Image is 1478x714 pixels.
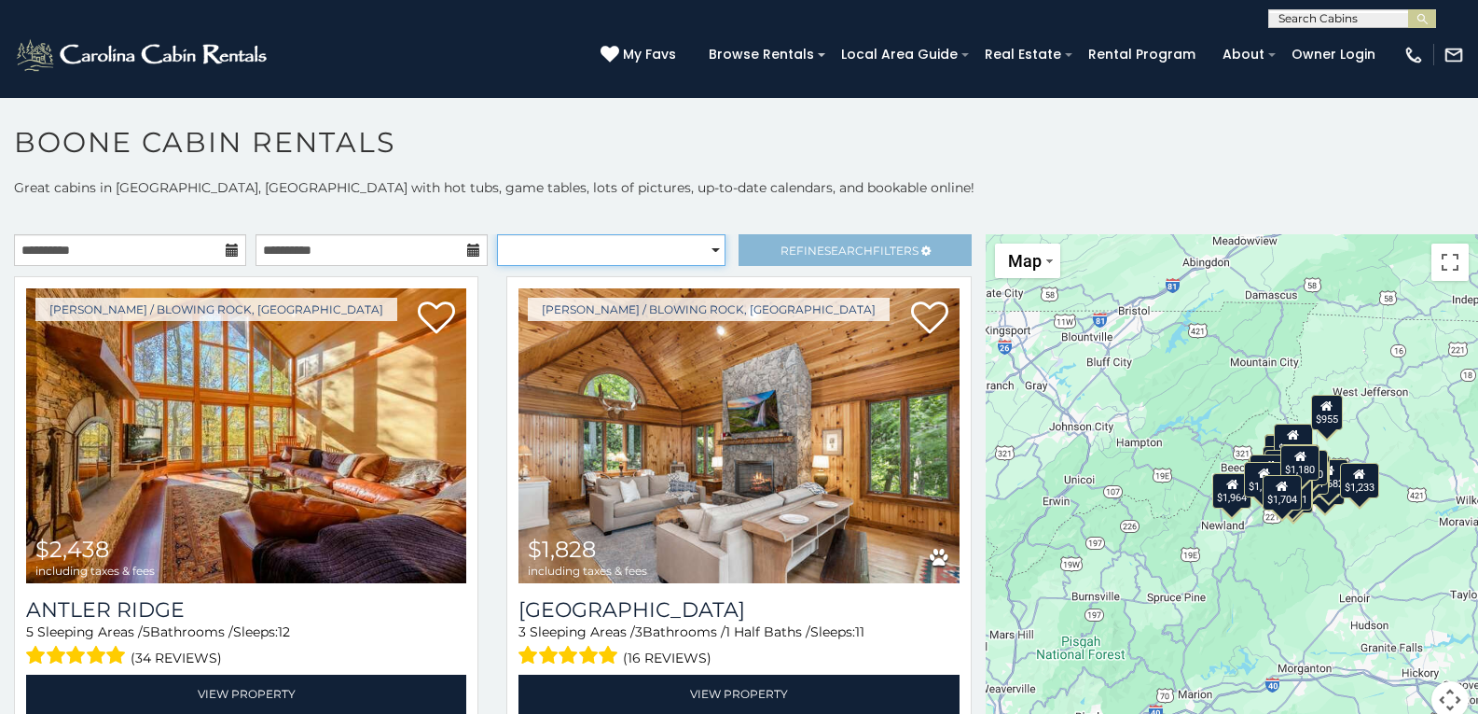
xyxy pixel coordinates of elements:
a: Add to favorites [418,300,455,339]
div: $2,349 [1305,469,1345,505]
a: Add to favorites [911,300,948,339]
span: Map [1008,251,1042,271]
div: $955 [1310,395,1342,430]
span: 5 [26,623,34,640]
div: $1,229 [1279,444,1319,480]
span: $1,828 [528,536,596,563]
img: Antler Ridge [26,288,466,583]
div: $1,233 [1340,463,1379,498]
div: Sleeping Areas / Bathrooms / Sleeps: [26,623,466,670]
a: Antler Ridge $2,438 including taxes & fees [26,288,466,583]
span: $2,438 [35,536,109,563]
span: 12 [278,623,290,640]
div: $1,180 [1280,444,1319,480]
a: [PERSON_NAME] / Blowing Rock, [GEOGRAPHIC_DATA] [528,298,890,321]
a: View Property [26,675,466,713]
a: My Favs [601,45,681,65]
img: phone-regular-white.png [1403,45,1424,65]
span: 5 [143,623,150,640]
a: Real Estate [975,40,1071,69]
img: White-1-2.png [14,36,272,74]
div: $1,563 [1250,454,1289,489]
span: Refine Filters [780,244,919,258]
a: RefineSearchFilters [739,234,971,266]
button: Change map style [995,244,1060,278]
div: $1,271 [1272,474,1311,510]
div: $1,662 [1274,423,1313,458]
span: including taxes & fees [35,565,155,577]
img: mail-regular-white.png [1443,45,1464,65]
span: 3 [635,623,642,640]
div: $1,964 [1212,473,1251,509]
span: Search [824,244,873,258]
a: Local Area Guide [832,40,967,69]
a: Owner Login [1282,40,1385,69]
img: Chimney Island [518,288,959,583]
a: [PERSON_NAME] / Blowing Rock, [GEOGRAPHIC_DATA] [35,298,397,321]
a: Antler Ridge [26,597,466,623]
div: Sleeping Areas / Bathrooms / Sleeps: [518,623,959,670]
a: Rental Program [1079,40,1205,69]
div: $1,704 [1262,474,1301,510]
span: My Favs [623,45,676,64]
a: Browse Rentals [699,40,823,69]
a: About [1213,40,1274,69]
span: including taxes & fees [528,565,647,577]
a: [GEOGRAPHIC_DATA] [518,597,959,623]
span: 1 Half Baths / [725,623,810,640]
div: $1,644 [1291,454,1330,489]
div: $1,986 [1274,478,1313,513]
button: Toggle fullscreen view [1431,244,1469,281]
span: (34 reviews) [131,646,222,670]
div: $1,538 [1244,461,1283,497]
span: 11 [855,623,864,640]
span: (16 reviews) [623,646,711,670]
span: 3 [518,623,526,640]
h3: Chimney Island [518,597,959,623]
a: View Property [518,675,959,713]
a: Chimney Island $1,828 including taxes & fees [518,288,959,583]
